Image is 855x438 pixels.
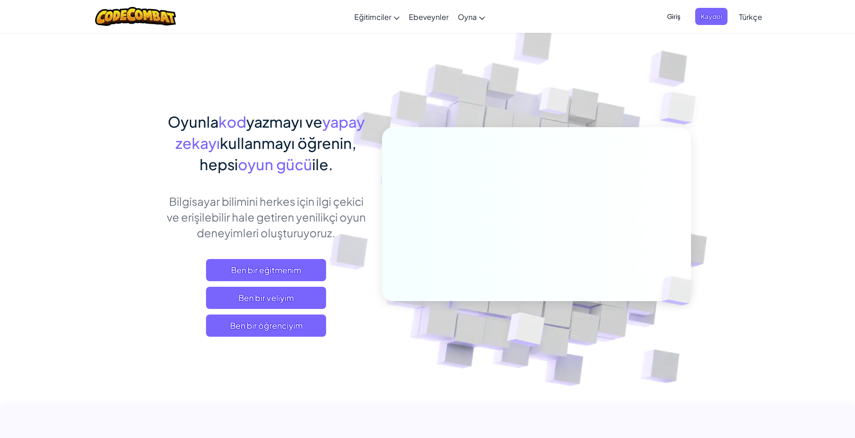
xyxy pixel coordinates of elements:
img: CodeCombat logo [95,7,176,26]
span: oyun gücü [238,155,312,173]
img: Overlap cubes [642,69,722,148]
a: Ben bir veliyim [206,287,326,309]
a: Ben bir eğitmenim [206,259,326,281]
img: Overlap cubes [484,293,567,370]
button: Kaydol [695,8,728,25]
img: Overlap cubes [645,257,715,325]
span: kod [218,112,246,131]
span: kullanmayı öğrenin, hepsi [200,134,357,173]
p: Bilgisayar bilimini herkes için ilgi çekici ve erişilebilir hale getiren yenilikçi oyun deneyimle... [164,193,368,241]
span: Eğitimciler [354,12,391,22]
button: Giriş [661,8,686,25]
img: Overlap cubes [521,69,588,138]
a: Eğitimciler [350,4,404,29]
span: ile. [312,155,333,173]
span: Oyunla [168,112,218,131]
span: Oyna [458,12,477,22]
span: Türkçe [739,12,762,22]
a: Ebeveynler [404,4,453,29]
a: Oyna [453,4,490,29]
a: Türkçe [734,4,767,29]
span: yazmayı ve [246,112,322,131]
button: Ben bir öğrenciyim [206,315,326,337]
